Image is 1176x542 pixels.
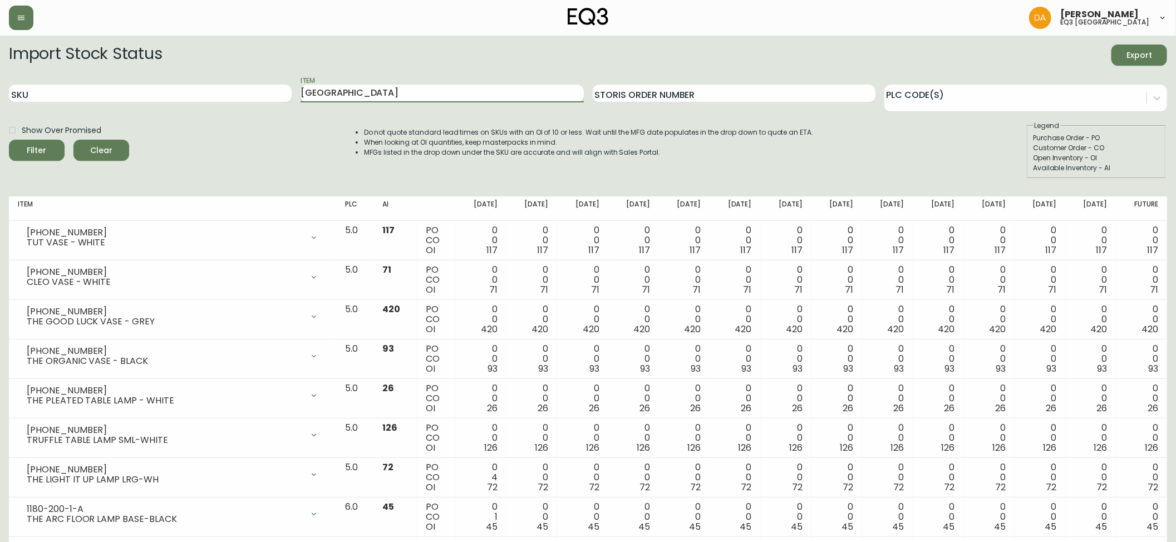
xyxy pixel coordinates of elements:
[639,481,650,494] span: 72
[82,144,120,157] span: Clear
[336,339,373,379] td: 5.0
[770,462,803,492] div: 0 0
[668,304,701,334] div: 0 0
[794,283,803,296] span: 71
[922,383,954,413] div: 0 0
[997,283,1006,296] span: 71
[719,225,751,255] div: 0 0
[668,344,701,374] div: 0 0
[1120,48,1158,62] span: Export
[557,196,608,221] th: [DATE]
[488,362,498,375] span: 93
[617,265,650,295] div: 0 0
[426,481,435,494] span: OI
[820,225,853,255] div: 0 0
[1015,196,1065,221] th: [DATE]
[862,196,913,221] th: [DATE]
[382,500,394,513] span: 45
[566,462,599,492] div: 0 0
[741,402,752,415] span: 26
[945,362,955,375] span: 93
[426,441,435,454] span: OI
[944,481,955,494] span: 72
[1125,462,1158,492] div: 0 0
[1046,481,1056,494] span: 72
[382,263,391,276] span: 71
[426,344,447,374] div: PO CO
[336,260,373,300] td: 5.0
[842,244,853,257] span: 117
[719,304,751,334] div: 0 0
[793,362,803,375] span: 93
[27,425,303,435] div: [PHONE_NUMBER]
[770,344,803,374] div: 0 0
[617,383,650,413] div: 0 0
[837,323,853,336] span: 420
[9,45,162,66] h2: Import Stock Status
[871,383,904,413] div: 0 0
[617,304,650,334] div: 0 0
[922,225,954,255] div: 0 0
[995,402,1006,415] span: 26
[465,423,498,453] div: 0 0
[538,481,548,494] span: 72
[1074,265,1107,295] div: 0 0
[692,283,701,296] span: 71
[1074,225,1107,255] div: 0 0
[1098,362,1108,375] span: 93
[566,502,599,532] div: 0 0
[1060,19,1149,26] h5: eq3 [GEOGRAPHIC_DATA]
[18,265,327,289] div: [PHONE_NUMBER]CLEO VASE - WHITE
[871,344,904,374] div: 0 0
[947,283,955,296] span: 71
[820,344,853,374] div: 0 0
[668,423,701,453] div: 0 0
[426,362,435,375] span: OI
[22,125,101,136] span: Show Over Promised
[426,244,435,257] span: OI
[465,225,498,255] div: 0 0
[894,362,904,375] span: 93
[486,244,498,257] span: 117
[1040,323,1056,336] span: 420
[18,423,327,447] div: [PHONE_NUMBER]TRUFFLE TABLE LAMP SML-WHITE
[1150,283,1158,296] span: 71
[996,362,1006,375] span: 93
[710,196,760,221] th: [DATE]
[871,423,904,453] div: 0 0
[465,383,498,413] div: 0 0
[690,481,701,494] span: 72
[1024,265,1056,295] div: 0 0
[1099,283,1108,296] span: 71
[27,465,303,475] div: [PHONE_NUMBER]
[1097,481,1108,494] span: 72
[382,303,400,316] span: 420
[426,323,435,336] span: OI
[18,344,327,368] div: [PHONE_NUMBER]THE ORGANIC VASE - BLACK
[426,383,447,413] div: PO CO
[1125,423,1158,453] div: 0 0
[426,283,435,296] span: OI
[515,344,548,374] div: 0 0
[973,502,1006,532] div: 0 0
[1125,265,1158,295] div: 0 0
[27,228,303,238] div: [PHONE_NUMBER]
[336,300,373,339] td: 5.0
[617,225,650,255] div: 0 0
[992,441,1006,454] span: 126
[1148,402,1158,415] span: 26
[1048,283,1056,296] span: 71
[426,402,435,415] span: OI
[820,502,853,532] div: 0 0
[895,283,904,296] span: 71
[973,304,1006,334] div: 0 0
[1033,163,1160,173] div: Available Inventory - AI
[465,502,498,532] div: 0 1
[741,244,752,257] span: 117
[639,244,650,257] span: 117
[1045,244,1056,257] span: 117
[465,304,498,334] div: 0 0
[617,462,650,492] div: 0 0
[719,502,751,532] div: 0 0
[770,265,803,295] div: 0 0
